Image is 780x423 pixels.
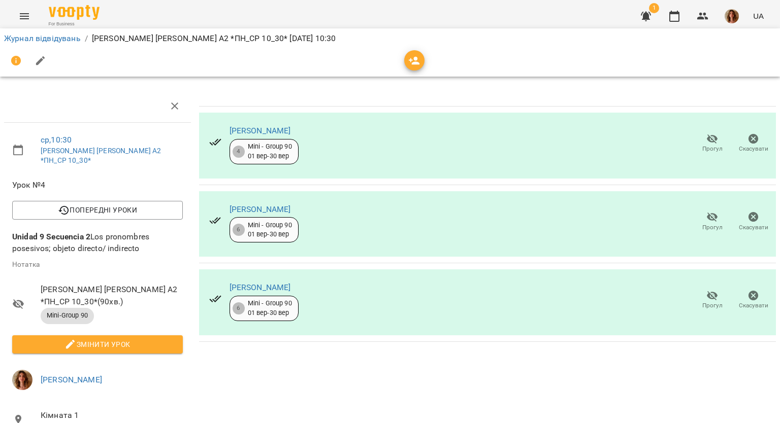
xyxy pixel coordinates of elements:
[692,207,733,236] button: Прогул
[233,302,245,314] div: 6
[733,286,774,314] button: Скасувати
[739,223,768,232] span: Скасувати
[85,32,88,45] li: /
[12,232,90,241] strong: Unidad 9 Secuencia 2
[49,5,100,20] img: Voopty Logo
[12,231,183,255] p: Los pronombres posesivos; objeto directo/ indirecto
[41,147,161,165] a: [PERSON_NAME] [PERSON_NAME] А2 *ПН_СР 10_30*
[725,9,739,23] img: d73ace202ee2ff29bce2c456c7fd2171.png
[41,375,102,384] a: [PERSON_NAME]
[41,311,94,320] span: Mini-Group 90
[12,201,183,219] button: Попередні уроки
[4,32,776,45] nav: breadcrumb
[12,370,32,390] img: d73ace202ee2ff29bce2c456c7fd2171.png
[739,145,768,153] span: Скасувати
[20,338,175,350] span: Змінити урок
[733,207,774,236] button: Скасувати
[230,283,291,292] a: [PERSON_NAME]
[733,129,774,158] button: Скасувати
[248,221,292,239] div: Mini - Group 90 01 вер - 30 вер
[41,135,72,145] a: ср , 10:30
[41,284,183,307] span: [PERSON_NAME] [PERSON_NAME] А2 *ПН_СР 10_30* ( 90 хв. )
[739,301,768,310] span: Скасувати
[230,126,291,135] a: [PERSON_NAME]
[12,179,183,191] span: Урок №4
[692,286,733,314] button: Прогул
[702,145,723,153] span: Прогул
[702,223,723,232] span: Прогул
[12,335,183,354] button: Змінити урок
[753,11,764,21] span: UA
[12,4,37,28] button: Menu
[4,33,81,43] a: Журнал відвідувань
[702,301,723,310] span: Прогул
[41,409,183,421] span: Кімната 1
[233,224,245,236] div: 6
[49,21,100,27] span: For Business
[248,299,292,318] div: Mini - Group 90 01 вер - 30 вер
[649,3,659,13] span: 1
[92,32,336,45] p: [PERSON_NAME] [PERSON_NAME] А2 *ПН_СР 10_30* [DATE] 10:30
[230,204,291,214] a: [PERSON_NAME]
[749,7,768,25] button: UA
[248,142,292,161] div: Mini - Group 90 01 вер - 30 вер
[12,260,183,270] p: Нотатка
[20,204,175,216] span: Попередні уроки
[692,129,733,158] button: Прогул
[233,146,245,158] div: 4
